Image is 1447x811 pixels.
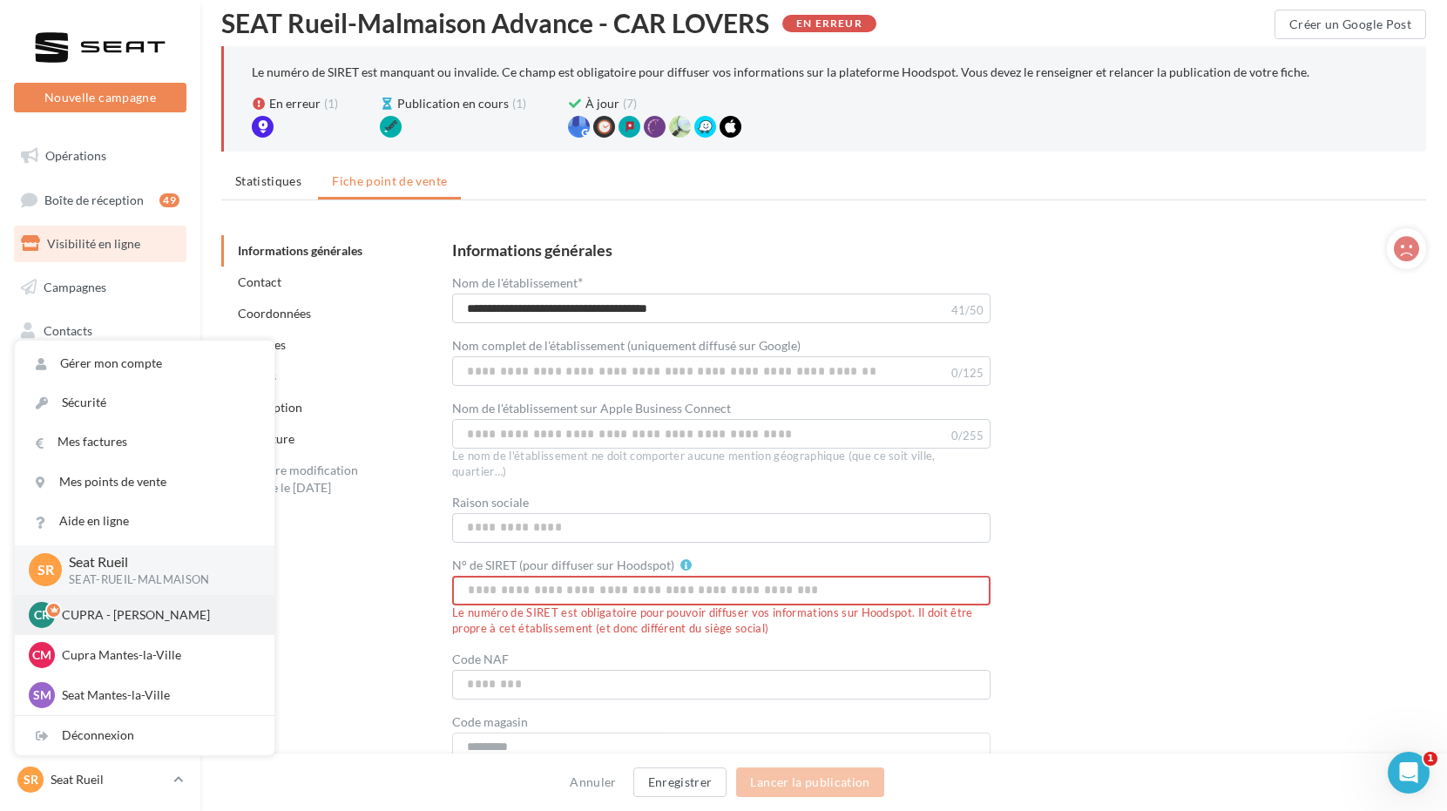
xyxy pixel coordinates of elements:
[159,193,179,207] div: 49
[44,280,106,294] span: Campagnes
[10,269,190,306] a: Campagnes
[238,243,362,258] a: Informations générales
[37,560,54,580] span: SR
[452,497,529,509] label: Raison sociale
[782,15,876,32] div: En erreur
[452,716,528,728] label: Code magasin
[235,173,301,188] span: Statistiques
[269,95,321,112] span: En erreur
[585,95,619,112] span: À jour
[238,274,281,289] a: Contact
[10,226,190,262] a: Visibilité en ligne
[623,95,637,112] span: (7)
[452,242,612,258] div: Informations générales
[15,344,274,383] a: Gérer mon compte
[51,771,166,788] p: Seat Rueil
[47,236,140,251] span: Visibilité en ligne
[10,399,190,436] a: Calendrier
[238,337,286,352] a: Horaires
[62,686,254,704] p: Seat Mantes-la-Ville
[221,10,769,36] span: SEAT Rueil-Malmaison Advance - CAR LOVERS
[15,422,274,462] a: Mes factures
[44,322,92,337] span: Contacts
[10,181,190,219] a: Boîte de réception49
[69,552,247,572] p: Seat Rueil
[397,95,509,112] span: Publication en cours
[951,430,984,442] label: 0/255
[951,368,984,379] label: 0/125
[452,559,674,571] label: N° de SIRET (pour diffuser sur Hoodspot)
[512,95,526,112] span: (1)
[14,83,186,112] button: Nouvelle campagne
[633,767,727,797] button: Enregistrer
[15,463,274,502] a: Mes points de vente
[452,402,731,415] label: Nom de l'établissement sur Apple Business Connect
[452,605,990,637] div: Le numéro de SIRET est obligatoire pour pouvoir diffuser vos informations sur Hoodspot. Il doit ê...
[44,192,144,206] span: Boîte de réception
[324,95,338,112] span: (1)
[10,355,190,392] a: Médiathèque
[15,383,274,422] a: Sécurité
[69,572,247,588] p: SEAT-RUEIL-MALMAISON
[10,313,190,349] a: Contacts
[736,767,883,797] button: Lancer la publication
[1275,10,1426,39] button: Créer un Google Post
[14,763,186,796] a: SR Seat Rueil
[45,148,106,163] span: Opérations
[34,606,50,624] span: CR
[1423,752,1437,766] span: 1
[951,305,984,316] label: 41/50
[10,138,190,174] a: Opérations
[15,716,274,755] div: Déconnexion
[238,306,311,321] a: Coordonnées
[32,646,51,664] span: CM
[1388,752,1430,794] iframe: Intercom live chat
[252,64,1309,79] p: Le numéro de SIRET est manquant ou invalide. Ce champ est obligatoire pour diffuser vos informati...
[452,449,990,480] div: Le nom de l'établissement ne doit comporter aucune mention géographique (que ce soit ville, quart...
[62,606,254,624] p: CUPRA - [PERSON_NAME]
[10,500,190,551] a: Campagnes DataOnDemand
[10,443,190,494] a: PLV et print personnalisable
[15,502,274,541] a: Aide en ligne
[452,340,801,352] label: Nom complet de l'établissement (uniquement diffusé sur Google)
[452,653,509,666] label: Code NAF
[33,686,51,704] span: SM
[221,455,378,521] div: Dernière modification publiée le [DATE] 07:40
[452,275,583,289] label: Nom de l'établissement
[62,646,254,664] p: Cupra Mantes-la-Ville
[563,772,623,793] button: Annuler
[24,771,38,788] span: SR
